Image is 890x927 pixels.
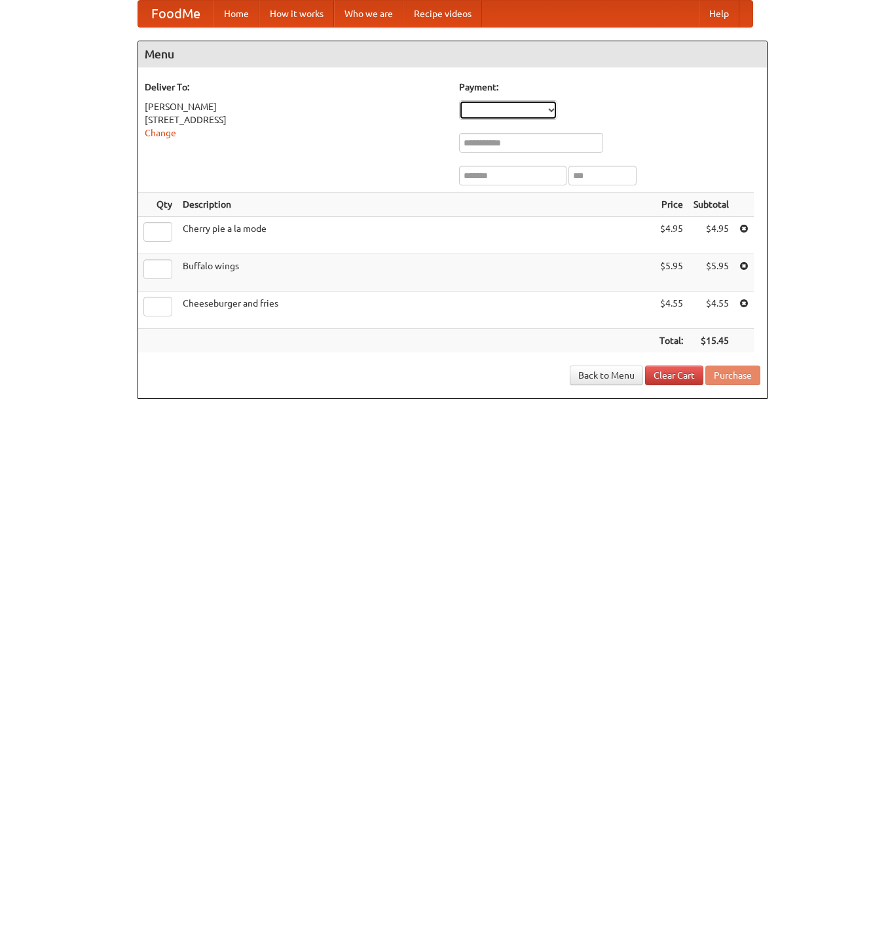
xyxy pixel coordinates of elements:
[645,366,703,385] a: Clear Cart
[654,329,688,353] th: Total:
[145,128,176,138] a: Change
[705,366,760,385] button: Purchase
[259,1,334,27] a: How it works
[699,1,739,27] a: Help
[688,254,734,292] td: $5.95
[138,1,213,27] a: FoodMe
[138,193,177,217] th: Qty
[334,1,403,27] a: Who we are
[145,100,446,113] div: [PERSON_NAME]
[688,329,734,353] th: $15.45
[138,41,767,67] h4: Menu
[688,217,734,254] td: $4.95
[570,366,643,385] a: Back to Menu
[213,1,259,27] a: Home
[654,292,688,329] td: $4.55
[688,292,734,329] td: $4.55
[654,193,688,217] th: Price
[459,81,760,94] h5: Payment:
[654,254,688,292] td: $5.95
[177,193,654,217] th: Description
[145,81,446,94] h5: Deliver To:
[654,217,688,254] td: $4.95
[688,193,734,217] th: Subtotal
[177,292,654,329] td: Cheeseburger and fries
[403,1,482,27] a: Recipe videos
[177,254,654,292] td: Buffalo wings
[145,113,446,126] div: [STREET_ADDRESS]
[177,217,654,254] td: Cherry pie a la mode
